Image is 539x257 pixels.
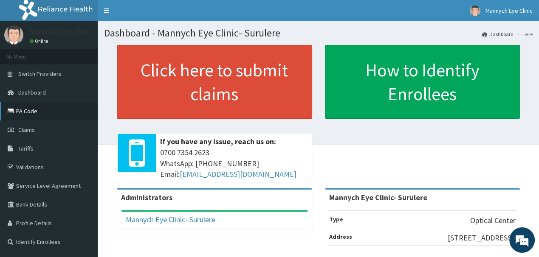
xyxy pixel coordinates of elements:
p: Mannych Eye Clinic [30,28,92,35]
p: [STREET_ADDRESS]. [448,232,516,243]
a: Mannych Eye Clinic- Surulere [126,215,215,224]
b: Address [329,233,352,240]
a: How to Identify Enrollees [325,45,520,119]
p: Optical Center [470,215,516,226]
textarea: Type your message and hit 'Enter' [4,169,162,198]
span: 0700 7354 2623 WhatsApp: [PHONE_NUMBER] Email: [160,147,308,180]
a: Dashboard [482,31,514,38]
span: Switch Providers [18,70,62,78]
span: Claims [18,126,35,134]
strong: Mannych Eye Clinic- Surulere [329,193,427,202]
span: Mannych Eye Clinic [485,7,533,14]
div: Minimize live chat window [139,4,160,25]
span: We're online! [49,75,117,161]
img: User Image [4,25,23,45]
span: Tariffs [18,145,34,152]
b: Administrators [121,193,172,202]
a: Click here to submit claims [117,45,312,119]
div: Chat with us now [44,47,143,59]
img: d_794563401_company_1708531726252_794563401 [16,42,34,64]
a: [EMAIL_ADDRESS][DOMAIN_NAME] [180,169,296,179]
b: If you have any issue, reach us on: [160,137,276,146]
span: Dashboard [18,89,46,96]
h1: Dashboard - Mannych Eye Clinic- Surulere [104,28,533,39]
li: Here [514,31,533,38]
b: Type [329,215,343,223]
img: User Image [470,6,480,16]
a: Online [30,38,50,44]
